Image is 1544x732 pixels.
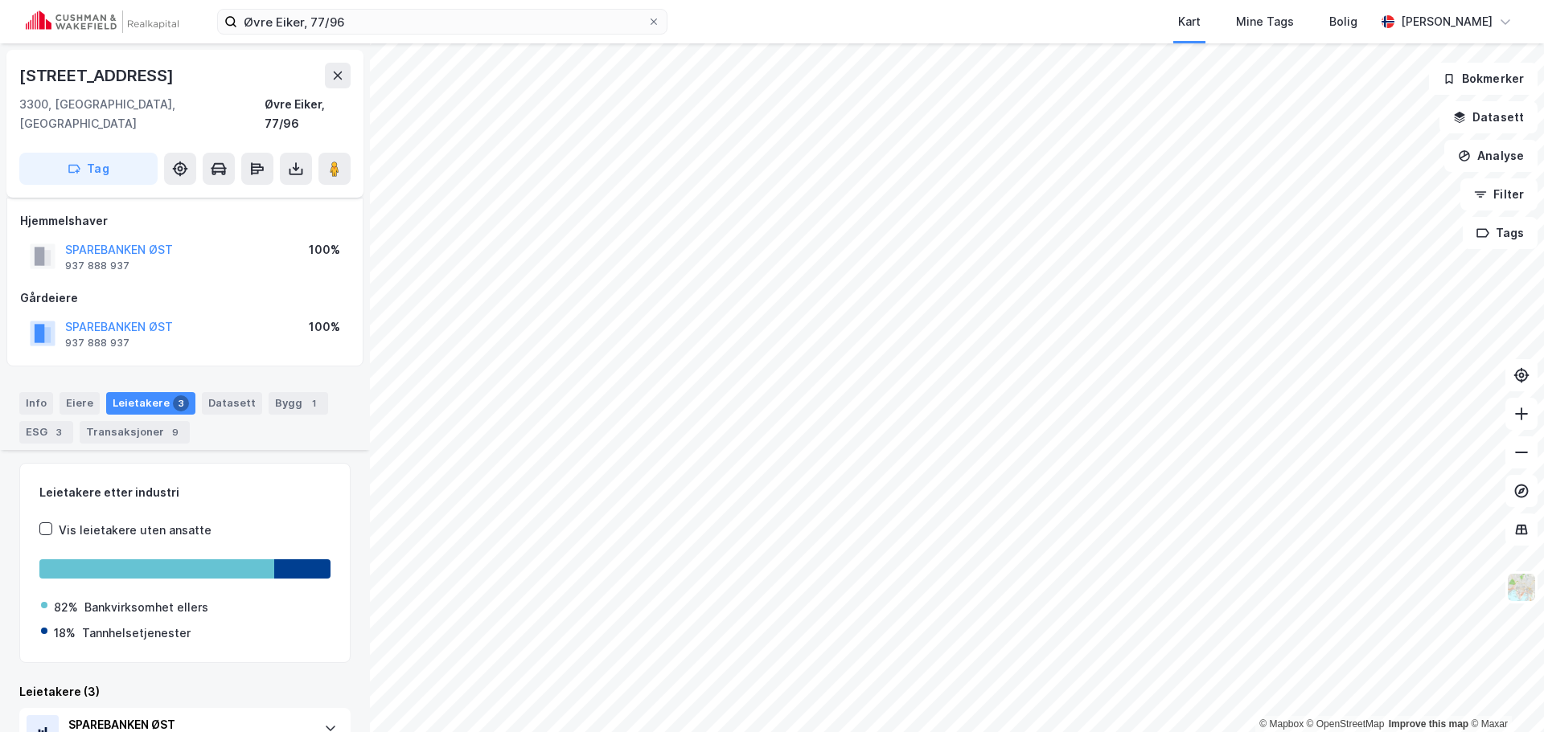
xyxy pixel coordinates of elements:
[20,211,350,231] div: Hjemmelshaver
[19,421,73,444] div: ESG
[54,598,78,617] div: 82%
[1439,101,1538,133] button: Datasett
[237,10,647,34] input: Søk på adresse, matrikkel, gårdeiere, leietakere eller personer
[269,392,328,415] div: Bygg
[39,483,331,502] div: Leietakere etter industri
[167,424,183,440] div: 9
[19,392,53,415] div: Info
[309,317,340,337] div: 100%
[82,624,191,643] div: Tannhelsetjenester
[1307,718,1385,730] a: OpenStreetMap
[202,392,262,415] div: Datasett
[19,95,265,133] div: 3300, [GEOGRAPHIC_DATA], [GEOGRAPHIC_DATA]
[173,395,189,411] div: 3
[1178,12,1201,31] div: Kart
[84,598,208,617] div: Bankvirksomhet ellers
[20,288,350,308] div: Gårdeiere
[65,337,129,350] div: 937 888 937
[1401,12,1493,31] div: [PERSON_NAME]
[51,424,67,440] div: 3
[1329,12,1357,31] div: Bolig
[1506,572,1537,603] img: Z
[60,392,100,415] div: Eiere
[106,392,195,415] div: Leietakere
[65,260,129,272] div: 937 888 937
[306,395,322,411] div: 1
[54,624,76,643] div: 18%
[19,63,177,88] div: [STREET_ADDRESS]
[19,682,351,701] div: Leietakere (3)
[59,521,211,540] div: Vis leietakere uten ansatte
[1444,140,1538,172] button: Analyse
[26,10,179,33] img: cushman-wakefield-realkapital-logo.202ea83816669bd177139c58696a8fa1.svg
[1460,178,1538,211] button: Filter
[1236,12,1294,31] div: Mine Tags
[1429,63,1538,95] button: Bokmerker
[80,421,190,444] div: Transaksjoner
[309,240,340,260] div: 100%
[265,95,351,133] div: Øvre Eiker, 77/96
[1463,217,1538,249] button: Tags
[1389,718,1468,730] a: Improve this map
[1464,655,1544,732] div: Kontrollprogram for chat
[1464,655,1544,732] iframe: Chat Widget
[1259,718,1304,730] a: Mapbox
[19,153,158,185] button: Tag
